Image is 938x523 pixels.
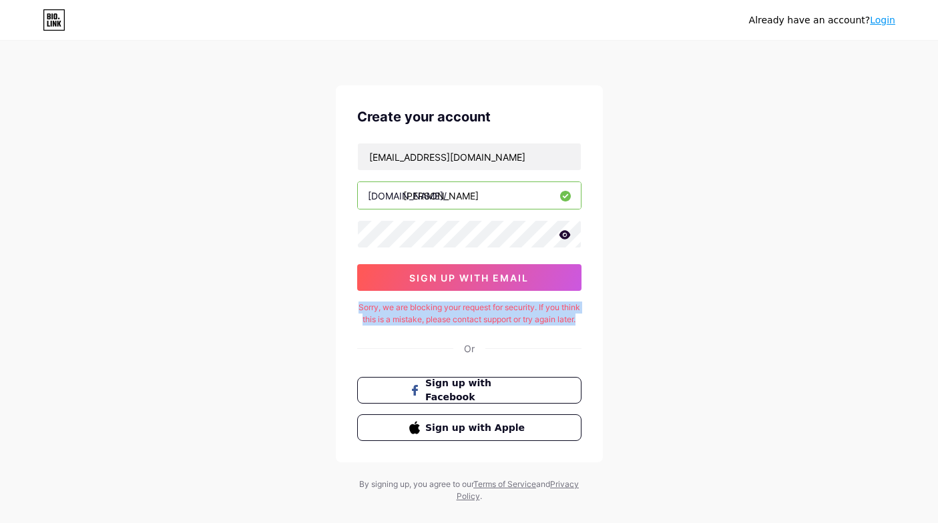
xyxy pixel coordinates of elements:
div: By signing up, you agree to our and . [356,478,583,502]
div: Sorry, we are blocking your request for security. If you think this is a mistake, please contact ... [357,302,581,326]
a: Login [870,15,895,25]
a: Terms of Service [473,479,536,489]
button: sign up with email [357,264,581,291]
span: Sign up with Facebook [425,376,529,404]
span: sign up with email [409,272,529,284]
div: [DOMAIN_NAME]/ [368,189,447,203]
button: Sign up with Apple [357,414,581,441]
span: Sign up with Apple [425,421,529,435]
button: Sign up with Facebook [357,377,581,404]
div: Already have an account? [749,13,895,27]
input: username [358,182,581,209]
input: Email [358,143,581,170]
div: Or [464,342,475,356]
div: Create your account [357,107,581,127]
